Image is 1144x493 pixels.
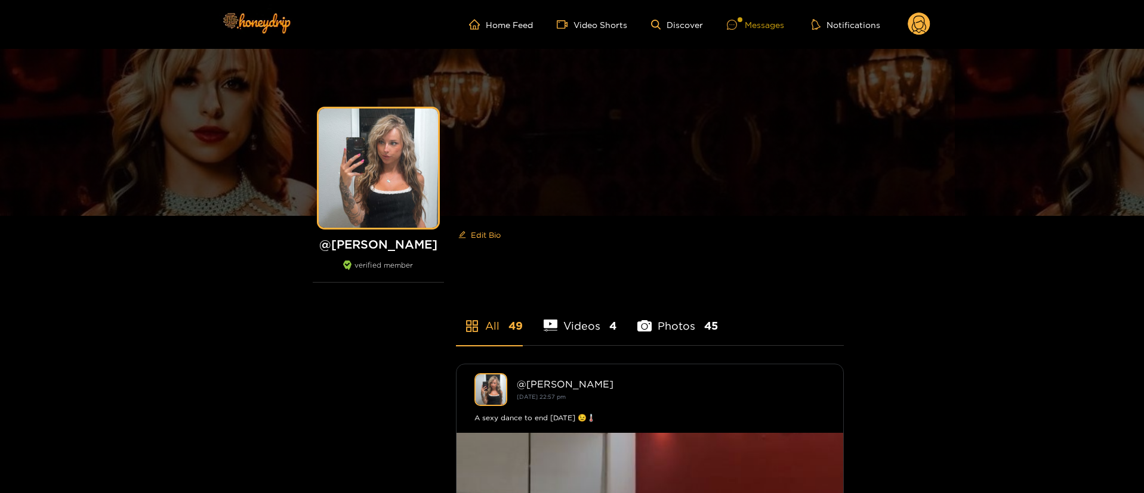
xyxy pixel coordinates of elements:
li: Photos [637,292,718,345]
li: All [456,292,523,345]
span: 45 [704,318,718,333]
a: Home Feed [469,19,533,30]
small: [DATE] 22:57 pm [517,393,566,400]
span: 4 [609,318,616,333]
span: home [469,19,486,30]
span: Edit Bio [471,229,501,241]
div: verified member [313,261,444,283]
div: A sexy dance to end [DATE] 😉🌡️ [474,412,825,424]
img: kendra [474,373,507,406]
a: Discover [651,20,703,30]
h1: @ [PERSON_NAME] [313,237,444,252]
span: 49 [508,318,523,333]
button: editEdit Bio [456,225,503,244]
span: edit [458,231,466,240]
li: Videos [544,292,617,345]
div: Messages [727,18,784,32]
span: appstore [465,319,479,333]
button: Notifications [808,18,884,30]
div: @ [PERSON_NAME] [517,379,825,389]
span: video-camera [557,19,573,30]
a: Video Shorts [557,19,627,30]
